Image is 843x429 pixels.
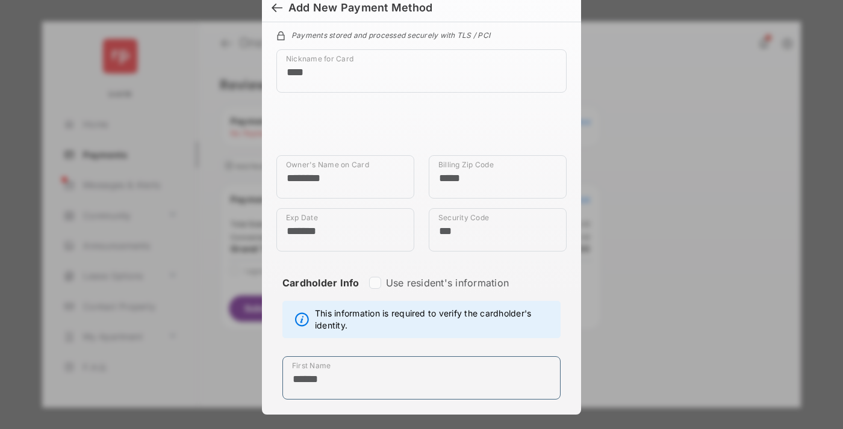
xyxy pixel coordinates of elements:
span: This information is required to verify the cardholder's identity. [315,307,554,332]
iframe: Credit card field [276,102,567,155]
strong: Cardholder Info [282,277,359,310]
label: Use resident's information [386,277,509,289]
div: Add New Payment Method [288,1,432,14]
div: Payments stored and processed securely with TLS / PCI [276,29,567,40]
